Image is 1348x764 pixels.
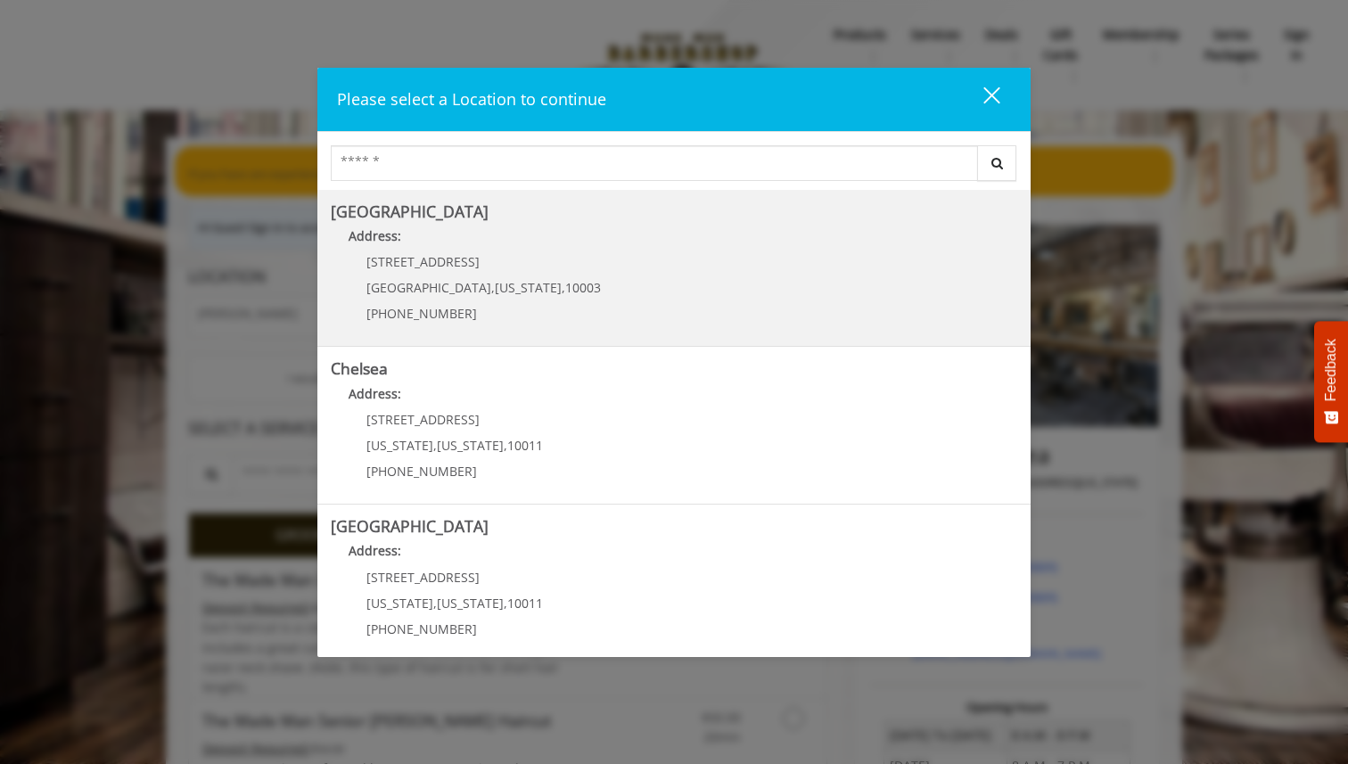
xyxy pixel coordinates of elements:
[495,279,562,296] span: [US_STATE]
[562,279,565,296] span: ,
[366,279,491,296] span: [GEOGRAPHIC_DATA]
[366,305,477,322] span: [PHONE_NUMBER]
[366,411,480,428] span: [STREET_ADDRESS]
[366,620,477,637] span: [PHONE_NUMBER]
[366,595,433,612] span: [US_STATE]
[987,157,1007,169] i: Search button
[504,437,507,454] span: ,
[331,515,489,537] b: [GEOGRAPHIC_DATA]
[507,437,543,454] span: 10011
[349,542,401,559] b: Address:
[331,145,1017,190] div: Center Select
[366,569,480,586] span: [STREET_ADDRESS]
[349,385,401,402] b: Address:
[331,145,978,181] input: Search Center
[437,595,504,612] span: [US_STATE]
[366,253,480,270] span: [STREET_ADDRESS]
[331,357,388,379] b: Chelsea
[491,279,495,296] span: ,
[366,463,477,480] span: [PHONE_NUMBER]
[349,227,401,244] b: Address:
[963,86,999,112] div: close dialog
[337,88,606,110] span: Please select a Location to continue
[437,437,504,454] span: [US_STATE]
[565,279,601,296] span: 10003
[433,437,437,454] span: ,
[1314,321,1348,442] button: Feedback - Show survey
[433,595,437,612] span: ,
[507,595,543,612] span: 10011
[331,201,489,222] b: [GEOGRAPHIC_DATA]
[366,437,433,454] span: [US_STATE]
[950,81,1011,118] button: close dialog
[1323,339,1339,401] span: Feedback
[504,595,507,612] span: ,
